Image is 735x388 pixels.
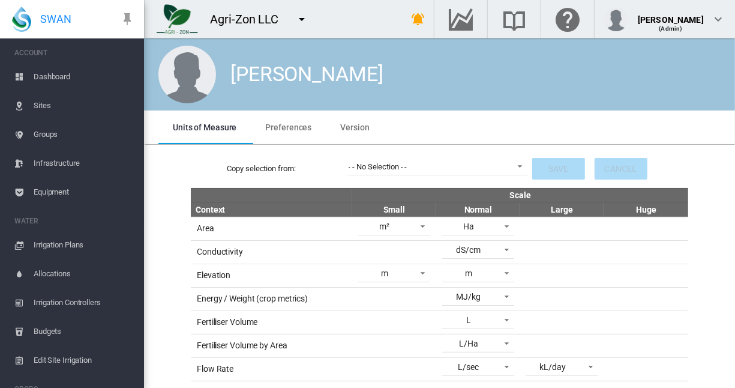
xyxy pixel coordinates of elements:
[465,268,472,278] div: m
[340,123,369,132] span: Version
[157,4,198,34] img: 7FicoSLW9yRjj7F2+0uvjPufP+ga39vogPu+G1+wvBtcm3fNv859aGr42DJ5pXiEAAAAAAAAAAAAAAAAAAAAAAAAAAAAAAAAA...
[191,202,352,217] th: Context
[158,46,216,103] img: male.jpg
[458,362,479,372] div: L/sec
[352,202,436,217] th: Small
[191,264,352,287] td: Elevation
[34,231,134,259] span: Irrigation Plans
[227,163,347,174] label: Copy selection from:
[34,149,134,178] span: Infrastructure
[191,240,352,264] td: Conductivity
[604,202,688,217] th: Huge
[191,287,352,311] td: Energy / Weight (crop metrics)
[532,158,585,180] button: Save
[34,62,134,91] span: Dashboard
[230,60,383,89] div: [PERSON_NAME]
[34,346,134,375] span: Edit Site Irrigation
[40,11,71,26] span: SWAN
[191,311,352,334] td: Fertiliser Volume
[595,158,647,180] button: Cancel
[349,162,407,171] div: - - No Selection - -
[553,12,582,26] md-icon: Click here for help
[34,120,134,149] span: Groups
[120,12,134,26] md-icon: icon-pin
[659,25,683,32] span: (Admin)
[711,12,725,26] md-icon: icon-chevron-down
[34,317,134,346] span: Budgets
[34,91,134,120] span: Sites
[436,202,520,217] th: Normal
[604,7,628,31] img: profile.jpg
[34,288,134,317] span: Irrigation Controllers
[34,259,134,288] span: Allocations
[12,7,31,32] img: SWAN-Landscape-Logo-Colour-drop.png
[191,217,352,240] td: Area
[191,357,352,381] td: Flow Rate
[290,7,314,31] button: icon-menu-down
[381,268,388,278] div: m
[173,123,236,132] span: Units of Measure
[352,188,688,202] th: Scale
[638,9,704,21] div: [PERSON_NAME]
[446,12,475,26] md-icon: Go to the Data Hub
[459,339,478,348] div: L/Ha
[411,12,425,26] md-icon: icon-bell-ring
[463,222,474,231] div: Ha
[14,211,134,231] span: WATER
[295,12,309,26] md-icon: icon-menu-down
[539,362,565,372] div: kL/day
[406,7,430,31] button: icon-bell-ring
[466,315,471,325] div: L
[520,202,604,217] th: Large
[14,43,134,62] span: ACCOUNT
[210,11,289,28] div: Agri-Zon LLC
[265,123,311,132] span: Preferences
[191,334,352,357] td: Fertiliser Volume by Area
[380,222,390,231] div: m²
[457,292,481,302] div: MJ/kg
[34,178,134,207] span: Equipment
[457,245,481,255] div: dS/cm
[500,12,529,26] md-icon: Search the knowledge base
